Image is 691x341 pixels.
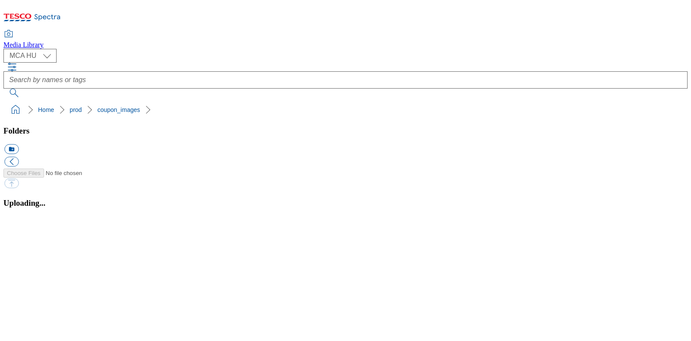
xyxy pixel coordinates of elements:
div: Uploading [3,198,688,208]
a: Home [38,106,54,113]
span: . [44,198,46,207]
input: Search by names or tags [3,71,688,89]
a: Media Library [3,31,44,49]
nav: breadcrumb [3,102,688,118]
span: . [41,198,44,207]
h3: Folders [3,126,688,136]
span: . [39,198,41,207]
a: coupon_images [97,106,140,113]
a: prod [70,106,82,113]
a: home [9,103,22,117]
span: Media Library [3,41,44,48]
